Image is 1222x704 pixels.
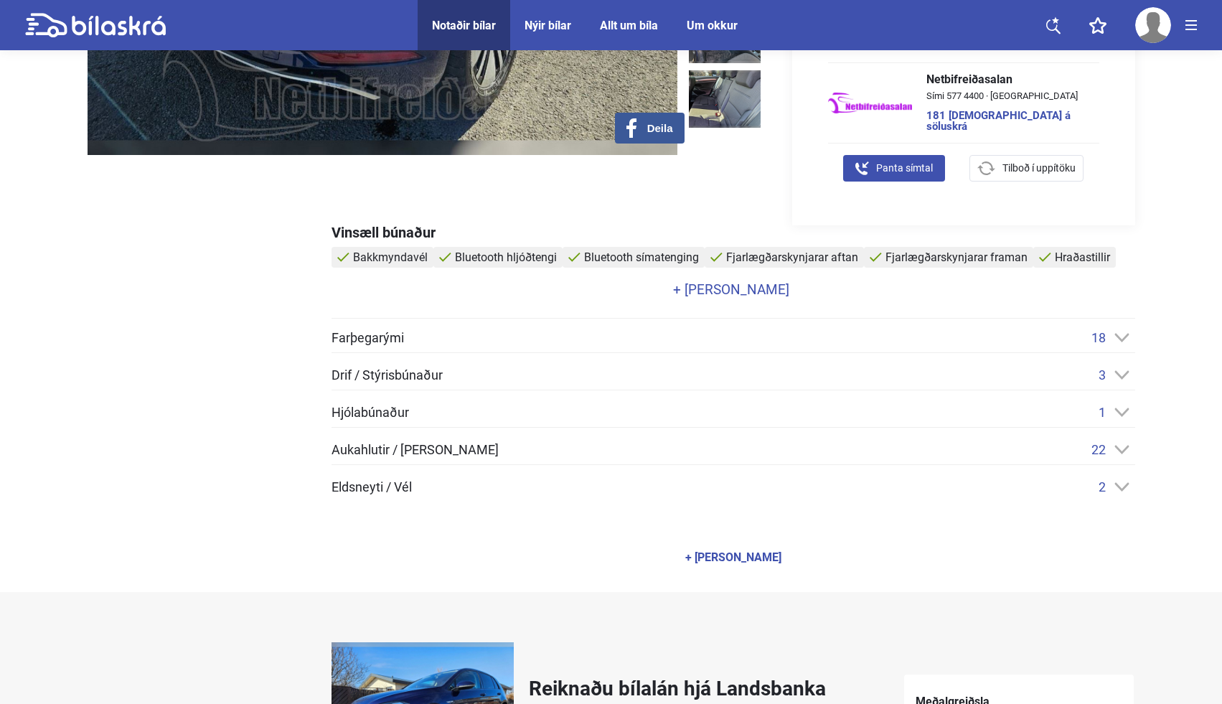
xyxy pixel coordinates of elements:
span: Hraðastillir [1055,250,1110,264]
span: Hjólabúnaður [332,406,409,419]
span: Eldsneyti / Vél [332,481,412,494]
span: Aukahlutir / [PERSON_NAME] [332,443,499,456]
div: + [PERSON_NAME] [685,552,781,563]
span: Panta símtal [876,161,933,176]
span: Fjarlægðarskynjarar framan [885,250,1028,264]
span: 22 [1091,442,1106,457]
span: Fjarlægðarskynjarar aftan [726,250,858,264]
span: 2 [1099,479,1106,494]
span: Farþegarými [332,332,404,344]
a: Notaðir bílar [432,19,496,32]
span: Bakkmyndavél [353,250,428,264]
div: Vinsæll búnaður [332,225,1135,240]
img: user-no-profile.svg [1135,7,1171,43]
span: Deila [647,122,673,135]
a: + [PERSON_NAME] [332,283,1132,296]
span: Bluetooth símatenging [584,250,699,264]
a: Allt um bíla [600,19,658,32]
a: 181 [DEMOGRAPHIC_DATA] á söluskrá [926,111,1084,132]
span: Sími 577 4400 · [GEOGRAPHIC_DATA] [926,91,1084,100]
a: Nýir bílar [525,19,571,32]
span: 18 [1091,330,1106,345]
span: Drif / Stýrisbúnaður [332,369,443,382]
h2: Reiknaðu bílalán hjá Landsbanka [529,677,826,700]
span: 1 [1099,405,1106,420]
span: Bluetooth hljóðtengi [455,250,557,264]
a: Um okkur [687,19,738,32]
span: 3 [1099,367,1106,382]
button: Deila [615,113,685,144]
span: Netbifreiðasalan [926,74,1084,85]
img: 1748865672_4522042160914409856_21165645466072170.jpg [689,70,761,128]
span: Tilboð í uppítöku [1002,161,1076,176]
